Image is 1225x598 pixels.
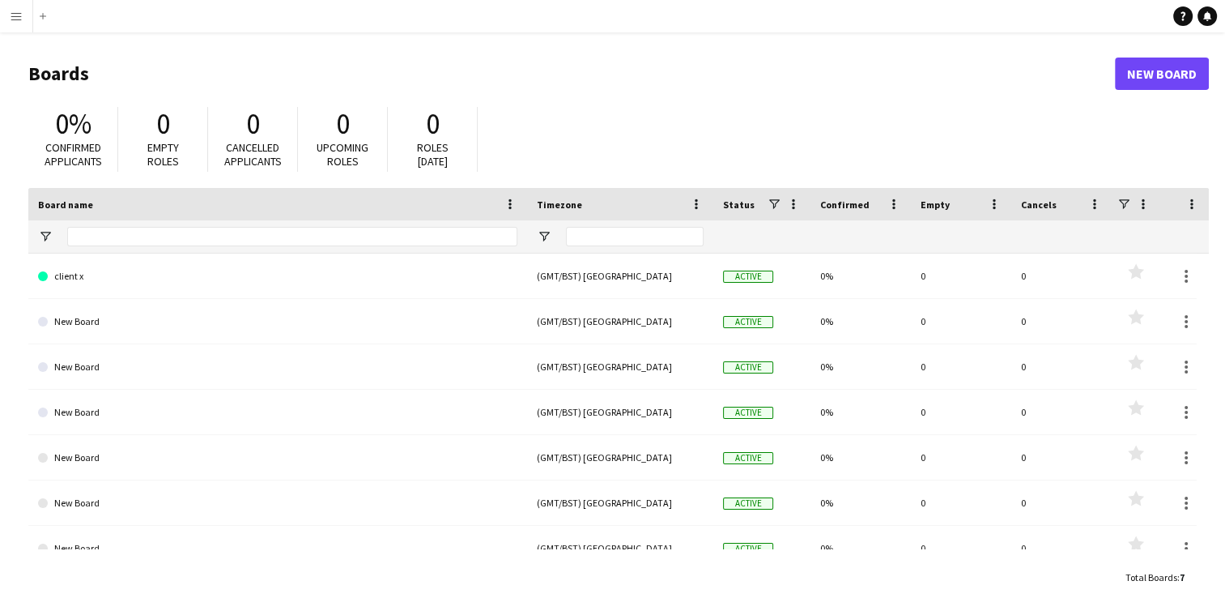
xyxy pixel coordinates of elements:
div: 0 [1011,526,1112,570]
a: New Board [38,435,517,481]
div: 0 [911,299,1011,344]
span: 7 [1180,571,1185,583]
div: 0 [911,481,1011,525]
div: (GMT/BST) [GEOGRAPHIC_DATA] [527,299,713,344]
div: 0 [1011,344,1112,389]
input: Timezone Filter Input [566,227,704,246]
span: Active [723,316,773,328]
a: New Board [38,526,517,571]
a: New Board [38,481,517,526]
div: 0% [810,254,911,298]
div: 0 [1011,481,1112,525]
div: 0% [810,435,911,480]
input: Board name Filter Input [67,227,517,246]
span: Active [723,361,773,374]
span: Cancelled applicants [224,140,282,169]
div: 0 [1011,254,1112,298]
span: Active [723,407,773,419]
span: Status [723,199,755,211]
div: (GMT/BST) [GEOGRAPHIC_DATA] [527,435,713,480]
span: Empty roles [147,140,179,169]
span: Active [723,498,773,510]
div: 0 [911,390,1011,434]
span: Board name [38,199,93,211]
a: New Board [38,299,517,344]
span: Cancels [1021,199,1057,211]
a: New Board [1115,58,1209,90]
span: 0 [156,106,170,142]
a: New Board [38,344,517,390]
div: (GMT/BST) [GEOGRAPHIC_DATA] [527,254,713,298]
div: (GMT/BST) [GEOGRAPHIC_DATA] [527,481,713,525]
div: (GMT/BST) [GEOGRAPHIC_DATA] [527,526,713,570]
a: New Board [38,390,517,435]
span: Upcoming roles [317,140,368,169]
div: 0 [911,344,1011,389]
a: client x [38,254,517,299]
span: Active [723,452,773,464]
span: 0 [246,106,260,142]
div: 0 [911,526,1011,570]
div: 0 [1011,299,1112,344]
button: Open Filter Menu [38,229,53,244]
span: Active [723,271,773,283]
span: Confirmed [820,199,870,211]
span: Roles [DATE] [417,140,449,169]
span: Timezone [537,199,582,211]
div: 0% [810,344,911,389]
span: Confirmed applicants [45,140,102,169]
span: Active [723,543,773,555]
span: Empty [921,199,950,211]
div: 0 [911,254,1011,298]
span: Total Boards [1125,571,1177,583]
div: 0% [810,299,911,344]
span: 0 [426,106,440,142]
div: 0 [1011,435,1112,480]
div: (GMT/BST) [GEOGRAPHIC_DATA] [527,390,713,434]
div: 0% [810,526,911,570]
div: (GMT/BST) [GEOGRAPHIC_DATA] [527,344,713,389]
span: 0 [336,106,350,142]
div: 0 [911,435,1011,480]
div: 0% [810,390,911,434]
div: : [1125,562,1185,593]
div: 0% [810,481,911,525]
h1: Boards [28,62,1115,86]
div: 0 [1011,390,1112,434]
button: Open Filter Menu [537,229,551,244]
span: 0% [55,106,91,142]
